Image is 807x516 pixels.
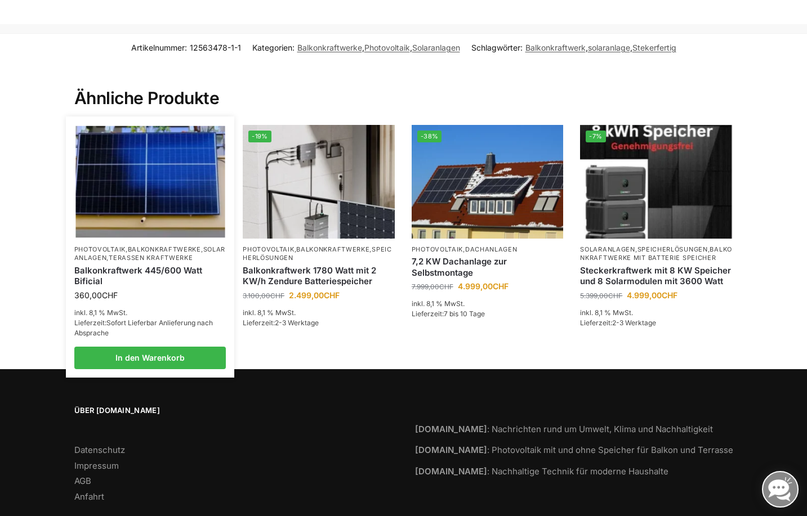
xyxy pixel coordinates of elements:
[74,245,126,253] a: Photovoltaik
[324,290,340,300] span: CHF
[415,466,668,477] a: [DOMAIN_NAME]: Nachhaltige Technik für moderne Haushalte
[74,265,226,287] a: Balkonkraftwerk 445/600 Watt Bificial
[580,245,732,262] a: Balkonkraftwerke mit Batterie Speicher
[74,405,393,416] span: Über [DOMAIN_NAME]
[612,318,656,327] span: 2-3 Werktage
[74,318,213,337] span: Sofort Lieferbar Anlieferung nach Absprache
[412,299,564,309] p: inkl. 8,1 % MwSt.
[444,309,485,318] span: 7 bis 10 Tage
[580,308,732,318] p: inkl. 8,1 % MwSt.
[243,265,395,287] a: Balkonkraftwerk 1780 Watt mit 2 KW/h Zendure Batteriespeicher
[458,281,509,291] bdi: 4.999,00
[412,245,463,253] a: Photovoltaik
[102,290,118,300] span: CHF
[637,245,708,253] a: Speicherlösungen
[580,245,732,263] p: , ,
[243,125,395,239] img: Zendure-solar-flow-Batteriespeicher für Balkonkraftwerke
[412,245,564,254] p: ,
[128,245,201,253] a: Balkonkraftwerke
[580,291,622,300] bdi: 5.399,00
[412,125,564,239] img: Solar Dachanlage 6,5 KW
[270,291,284,300] span: CHF
[74,290,118,300] bdi: 360,00
[74,460,119,471] a: Impressum
[131,42,241,53] span: Artikelnummer:
[243,308,395,318] p: inkl. 8,1 % MwSt.
[109,254,193,262] a: Terassen Kraftwerke
[74,445,125,455] a: Datenschutz
[608,291,622,300] span: CHF
[412,309,485,318] span: Lieferzeit:
[243,245,294,253] a: Photovoltaik
[74,308,226,318] p: inkl. 8,1 % MwSt.
[632,43,676,52] a: Stekerfertig
[243,318,319,327] span: Lieferzeit:
[243,245,395,263] p: , ,
[190,43,241,52] span: 12563478-1-1
[439,282,453,291] span: CHF
[74,318,213,337] span: Lieferzeit:
[75,126,225,238] img: Solaranlage für den kleinen Balkon
[297,43,362,52] a: Balkonkraftwerke
[525,43,586,52] a: Balkonkraftwerk
[296,245,369,253] a: Balkonkraftwerke
[412,256,564,278] a: 7,2 KW Dachanlage zur Selbstmontage
[74,61,733,109] h2: Ähnliche Produkte
[415,466,487,477] strong: [DOMAIN_NAME]
[364,43,410,52] a: Photovoltaik
[588,43,630,52] a: solaranlage
[580,265,732,287] a: Steckerkraftwerk mit 8 KW Speicher und 8 Solarmodulen mit 3600 Watt
[412,282,453,291] bdi: 7.999,00
[243,245,392,262] a: Speicherlösungen
[74,475,91,486] a: AGB
[415,424,713,434] a: [DOMAIN_NAME]: Nachrichten rund um Umwelt, Klima und Nachhaltigkeit
[275,318,319,327] span: 2-3 Werktage
[243,291,284,300] bdi: 3.100,00
[74,245,226,263] p: , , ,
[465,245,518,253] a: Dachanlagen
[252,42,460,53] span: Kategorien: , ,
[74,347,226,369] a: In den Warenkorb legen: „Balkonkraftwerk 445/600 Watt Bificial“
[493,281,509,291] span: CHF
[289,290,340,300] bdi: 2.499,00
[412,125,564,239] a: -38%Solar Dachanlage 6,5 KW
[412,43,460,52] a: Solaranlagen
[415,424,487,434] strong: [DOMAIN_NAME]
[580,245,635,253] a: Solaranlagen
[74,245,226,262] a: Solaranlagen
[580,318,656,327] span: Lieferzeit:
[243,125,395,239] a: -19%Zendure-solar-flow-Batteriespeicher für Balkonkraftwerke
[415,445,487,455] strong: [DOMAIN_NAME]
[662,290,677,300] span: CHF
[627,290,677,300] bdi: 4.999,00
[580,125,732,239] img: Steckerkraftwerk mit 8 KW Speicher und 8 Solarmodulen mit 3600 Watt
[415,445,733,455] a: [DOMAIN_NAME]: Photovoltaik mit und ohne Speicher für Balkon und Terrasse
[74,491,104,502] a: Anfahrt
[471,42,676,53] span: Schlagwörter: , ,
[580,125,732,239] a: -7%Steckerkraftwerk mit 8 KW Speicher und 8 Solarmodulen mit 3600 Watt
